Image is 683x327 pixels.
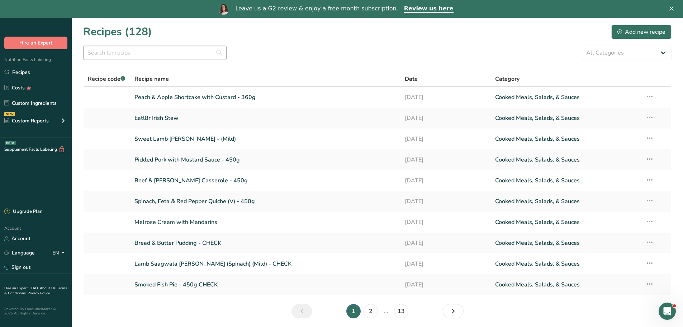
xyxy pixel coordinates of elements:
a: [DATE] [405,111,487,126]
a: Terms & Conditions . [4,286,67,296]
a: Cooked Meals, Salads, & Sauces [495,111,637,126]
input: Search for recipe [83,46,227,60]
a: [DATE] [405,256,487,271]
a: Eatl8r Irish Stew [134,111,397,126]
a: FAQ . [31,286,40,291]
a: Beef & [PERSON_NAME] Casserole - 450g [134,173,397,188]
a: About Us . [40,286,57,291]
a: Cooked Meals, Salads, & Sauces [495,173,637,188]
a: Smoked Fish Pie - 450g CHECK [134,277,397,292]
a: [DATE] [405,90,487,105]
a: Cooked Meals, Salads, & Sauces [495,215,637,230]
a: [DATE] [405,194,487,209]
a: Cooked Meals, Salads, & Sauces [495,152,637,167]
a: [DATE] [405,131,487,146]
a: Review us here [404,5,454,13]
div: BETA [5,141,16,145]
div: NEW [4,112,15,116]
a: Cooked Meals, Salads, & Sauces [495,277,637,292]
a: Previous page [291,304,312,318]
a: Language [4,247,35,259]
a: Spinach, Feta & Red Pepper Quiche (V) - 450g [134,194,397,209]
a: Page 13. [394,304,408,318]
div: EN [52,249,67,257]
a: Cooked Meals, Salads, & Sauces [495,194,637,209]
a: Cooked Meals, Salads, & Sauces [495,131,637,146]
div: Upgrade Plan [4,208,42,215]
a: Cooked Meals, Salads, & Sauces [495,256,637,271]
span: Recipe name [134,75,169,83]
a: [DATE] [405,152,487,167]
img: Profile image for Reem [218,3,229,15]
a: Cooked Meals, Salads, & Sauces [495,235,637,251]
div: Close [669,6,677,11]
a: Page 2. [364,304,378,318]
iframe: Intercom live chat [659,303,676,320]
a: Pickled Pork with Mustard Sauce - 450g [134,152,397,167]
button: Hire an Expert [4,37,67,49]
h1: Recipes (128) [83,24,152,40]
div: Powered By FoodLabelMaker © 2025 All Rights Reserved [4,307,67,316]
a: Cooked Meals, Salads, & Sauces [495,90,637,105]
a: Privacy Policy [28,291,50,296]
a: [DATE] [405,235,487,251]
a: [DATE] [405,277,487,292]
a: [DATE] [405,173,487,188]
a: Hire an Expert . [4,286,30,291]
a: Sweet Lamb [PERSON_NAME] - (Mild) [134,131,397,146]
a: [DATE] [405,215,487,230]
span: Recipe code [88,75,125,83]
button: Add new recipe [611,25,672,39]
a: Lamb Saagwala [PERSON_NAME] (Spinach) (Mild) - CHECK [134,256,397,271]
span: Category [495,75,520,83]
div: Leave us a G2 review & enjoy a free month subscription. [235,5,398,12]
div: Custom Reports [4,117,49,125]
a: Peach & Apple Shortcake with Custard - 360g [134,90,397,105]
a: Melrose Cream with Mandarins [134,215,397,230]
div: Add new recipe [617,28,665,36]
span: Date [405,75,418,83]
a: Bread & Butter Pudding - CHECK [134,235,397,251]
a: Next page [443,304,464,318]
